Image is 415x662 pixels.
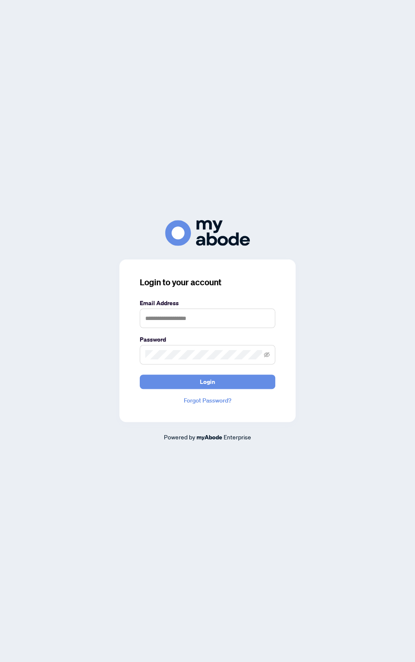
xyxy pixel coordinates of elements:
[165,220,250,246] img: ma-logo
[200,375,215,389] span: Login
[140,335,275,344] label: Password
[164,433,195,441] span: Powered by
[140,298,275,308] label: Email Address
[264,352,270,358] span: eye-invisible
[140,396,275,405] a: Forgot Password?
[224,433,251,441] span: Enterprise
[196,433,222,442] a: myAbode
[140,375,275,389] button: Login
[140,276,275,288] h3: Login to your account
